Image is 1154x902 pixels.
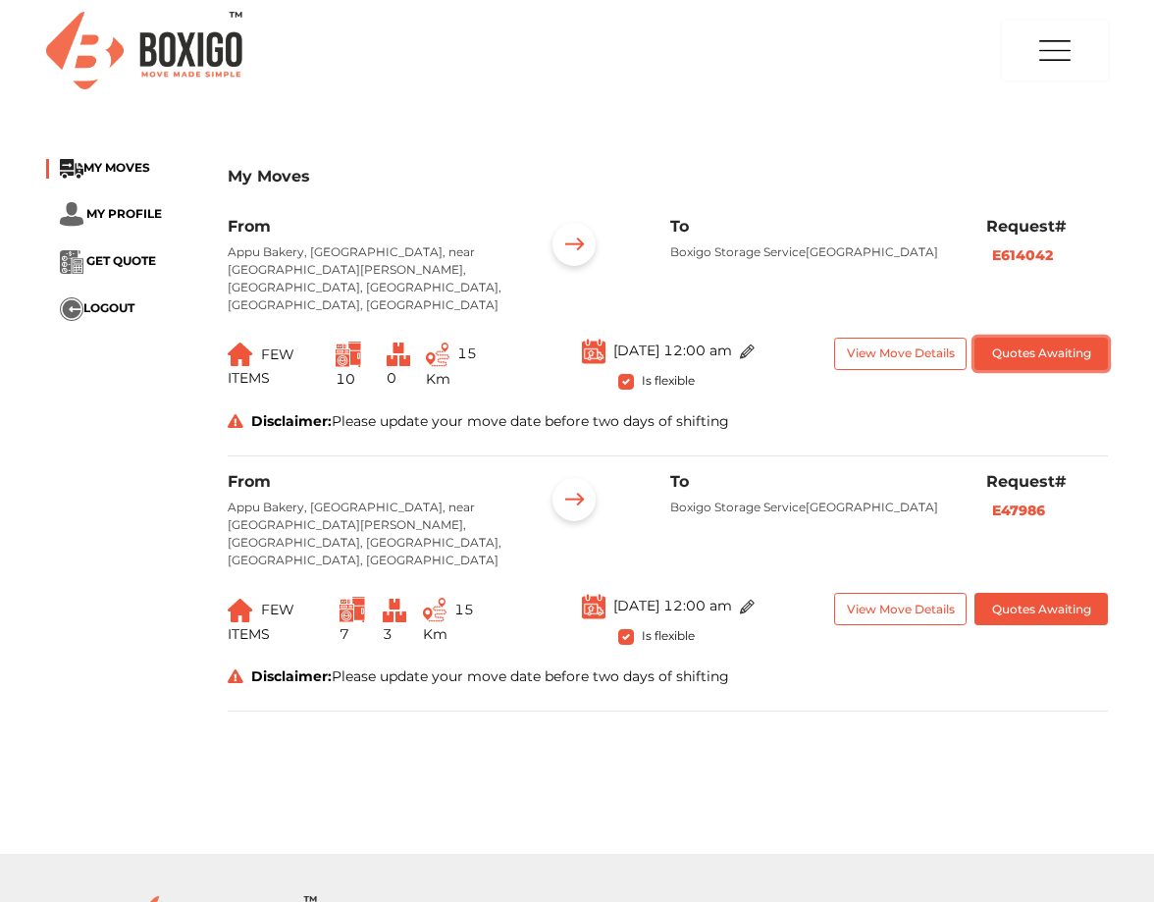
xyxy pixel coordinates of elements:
img: ... [383,599,406,622]
strong: Disclaimer: [251,412,332,430]
img: ... [60,250,83,274]
span: [DATE] 12:00 am [613,597,732,614]
a: ... MY PROFILE [60,205,162,220]
button: E614042 [986,244,1059,267]
img: Boxigo [46,12,242,89]
button: View Move Details [834,338,967,370]
h6: To [670,217,957,236]
img: ... [582,593,605,619]
img: ... [387,343,410,366]
img: ... [740,345,755,359]
img: ... [544,472,604,533]
img: ... [336,342,361,367]
b: E614042 [992,246,1053,264]
div: Please update your move date before two days of shifting [213,666,1123,687]
img: ... [740,600,755,614]
button: Quotes Awaiting [974,338,1107,370]
p: Boxigo Storage Service[GEOGRAPHIC_DATA] [670,243,957,261]
span: FEW ITEMS [228,601,294,643]
button: ...LOGOUT [60,297,134,321]
span: Is flexible [642,625,695,643]
span: MY PROFILE [86,205,162,220]
span: GET QUOTE [86,253,156,268]
span: [DATE] 12:00 am [613,342,732,359]
p: Appu Bakery, [GEOGRAPHIC_DATA], near [GEOGRAPHIC_DATA][PERSON_NAME], [GEOGRAPHIC_DATA], [GEOGRAPH... [228,243,514,314]
img: ... [426,343,449,367]
img: ... [544,217,604,278]
img: ... [228,599,253,622]
span: FEW ITEMS [228,345,294,388]
img: ... [60,202,83,227]
p: Appu Bakery, [GEOGRAPHIC_DATA], near [GEOGRAPHIC_DATA][PERSON_NAME], [GEOGRAPHIC_DATA], [GEOGRAPH... [228,499,514,569]
p: Boxigo Storage Service[GEOGRAPHIC_DATA] [670,499,957,516]
span: MY MOVES [83,160,150,175]
img: ... [340,597,365,622]
strong: Disclaimer: [251,667,332,685]
a: ... GET QUOTE [60,253,156,268]
span: 0 [387,369,396,387]
b: E47986 [992,502,1045,519]
h6: Request# [986,472,1108,491]
h3: My Moves [228,167,1108,186]
button: View Move Details [834,593,967,625]
a: ...MY MOVES [60,160,150,175]
div: Please update your move date before two days of shifting [213,411,1123,432]
span: 10 [336,370,355,388]
img: ... [60,297,83,321]
span: LOGOUT [83,300,134,315]
span: 7 [340,625,349,643]
button: Quotes Awaiting [974,593,1107,625]
span: 15 Km [423,601,474,643]
img: ... [423,598,446,622]
img: ... [60,159,83,179]
span: 15 Km [426,345,477,387]
img: ... [228,343,253,366]
h6: To [670,472,957,491]
span: 3 [383,625,393,643]
img: ... [582,338,605,364]
img: menu [1035,22,1075,80]
button: E47986 [986,500,1051,522]
h6: From [228,472,514,491]
h6: Request# [986,217,1108,236]
span: Is flexible [642,370,695,388]
h6: From [228,217,514,236]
